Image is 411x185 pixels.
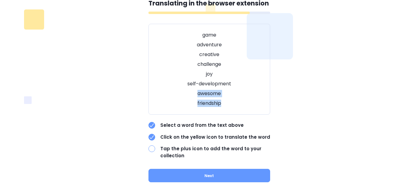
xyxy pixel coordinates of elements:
p: challenge [156,61,263,68]
p: self-development [156,80,263,87]
p: Select a word from the text above [160,122,270,129]
p: Click on the yellow icon to translate the word [160,134,270,141]
p: friendship [156,100,263,107]
p: joy [156,70,263,78]
p: creative [156,51,263,58]
p: adventure [156,41,263,48]
p: awesome [156,90,263,97]
p: Tap the plus icon to add the word to your collection [160,145,270,159]
p: game [156,31,263,39]
button: Next [148,169,270,182]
